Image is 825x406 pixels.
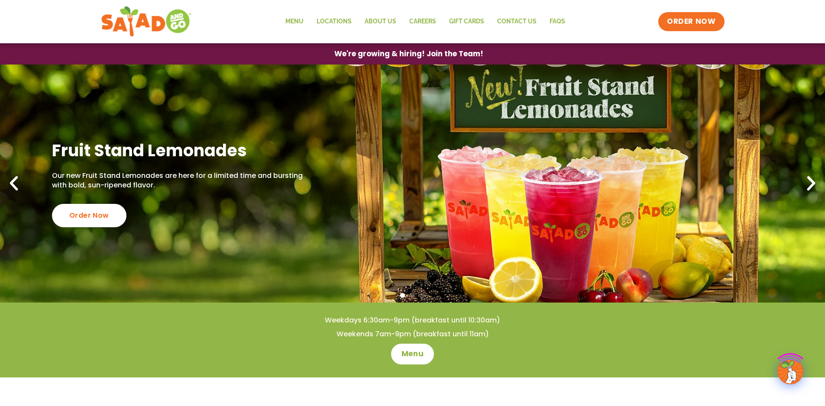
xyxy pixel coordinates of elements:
[52,171,307,190] p: Our new Fruit Stand Lemonades are here for a limited time and bursting with bold, sun-ripened fla...
[310,12,358,32] a: Locations
[667,16,715,27] span: ORDER NOW
[420,293,425,298] span: Go to slide 3
[279,12,572,32] nav: Menu
[410,293,415,298] span: Go to slide 2
[802,174,821,193] div: Next slide
[52,140,307,161] h2: Fruit Stand Lemonades
[4,174,23,193] div: Previous slide
[400,293,405,298] span: Go to slide 1
[403,12,443,32] a: Careers
[658,12,724,31] a: ORDER NOW
[17,329,808,339] h4: Weekends 7am-9pm (breakfast until 11am)
[358,12,403,32] a: About Us
[52,204,126,227] div: Order Now
[543,12,572,32] a: FAQs
[391,344,434,364] a: Menu
[17,316,808,325] h4: Weekdays 6:30am-9pm (breakfast until 10:30am)
[321,44,496,64] a: We're growing & hiring! Join the Team!
[279,12,310,32] a: Menu
[101,4,192,39] img: new-SAG-logo-768×292
[491,12,543,32] a: Contact Us
[334,50,483,58] span: We're growing & hiring! Join the Team!
[443,12,491,32] a: GIFT CARDS
[401,349,424,359] span: Menu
